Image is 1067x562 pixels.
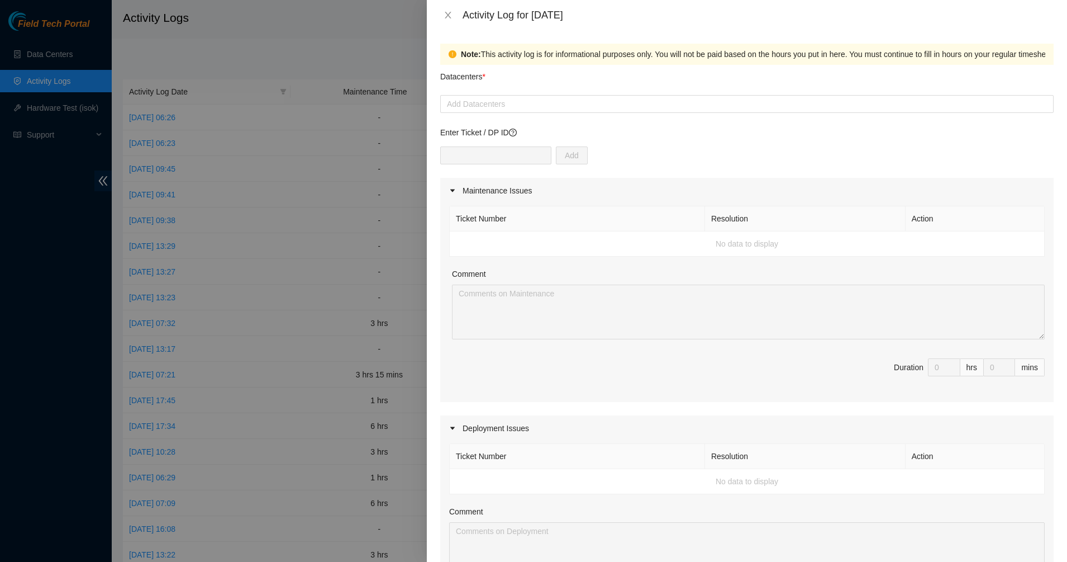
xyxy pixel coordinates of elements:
label: Comment [449,506,483,518]
th: Ticket Number [450,444,705,469]
th: Resolution [705,444,906,469]
div: mins [1015,358,1045,376]
span: caret-right [449,425,456,432]
strong: Note: [461,48,481,60]
th: Ticket Number [450,206,705,232]
th: Resolution [705,206,906,232]
div: Deployment Issues [440,415,1054,441]
th: Action [906,444,1045,469]
div: Maintenance Issues [440,178,1054,204]
div: Activity Log for [DATE] [463,9,1054,21]
td: No data to display [450,469,1045,494]
textarea: Comment [452,285,1045,339]
span: close [444,11,452,20]
label: Comment [452,268,486,280]
div: hrs [960,358,984,376]
button: Add [556,147,588,164]
button: Close [440,10,456,21]
span: caret-right [449,187,456,194]
span: exclamation-circle [449,50,456,58]
th: Action [906,206,1045,232]
span: question-circle [509,129,517,136]
td: No data to display [450,232,1045,257]
p: Enter Ticket / DP ID [440,126,1054,139]
div: Duration [894,361,923,374]
p: Datacenters [440,65,485,83]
